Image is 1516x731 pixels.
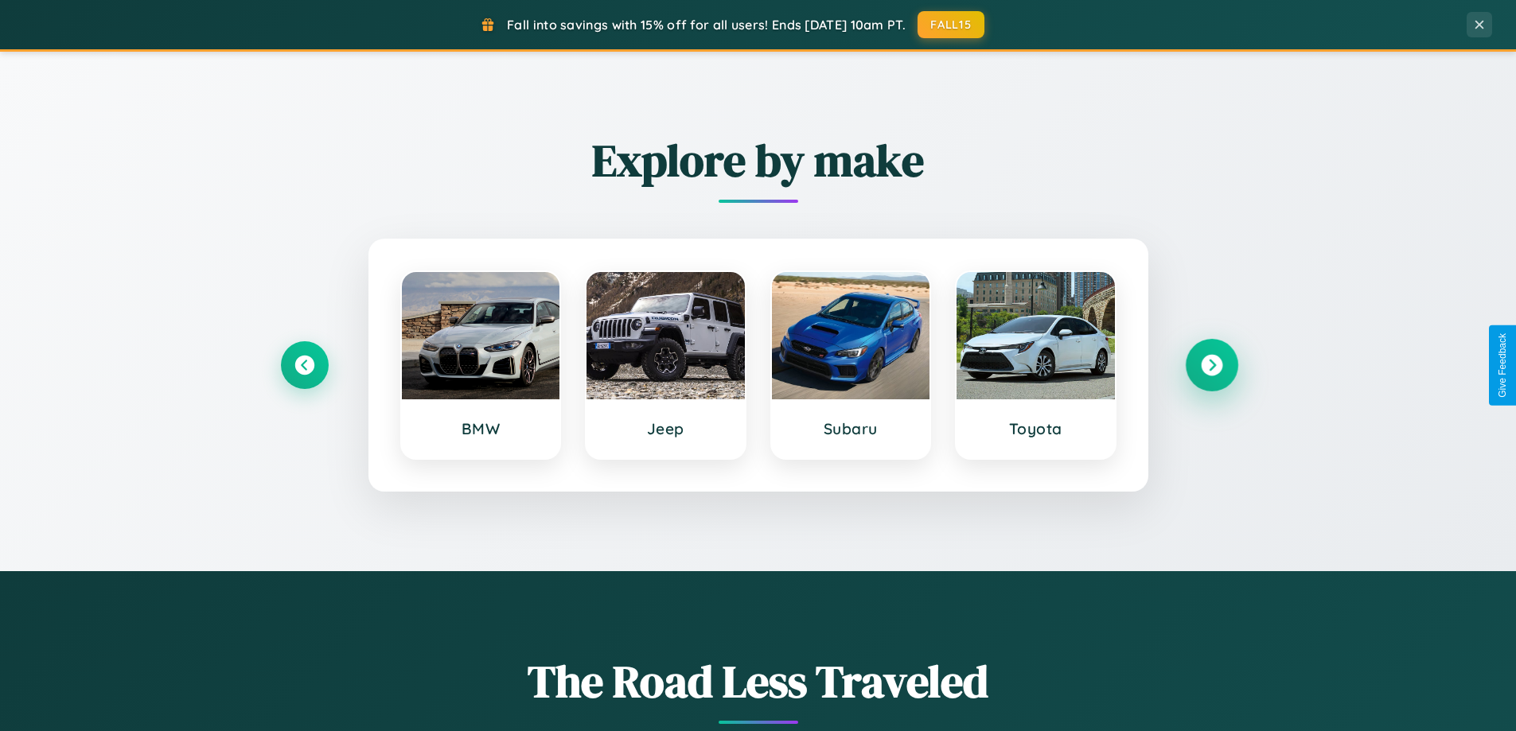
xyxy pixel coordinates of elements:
[918,11,984,38] button: FALL15
[1497,333,1508,398] div: Give Feedback
[788,419,914,438] h3: Subaru
[418,419,544,438] h3: BMW
[281,130,1236,191] h2: Explore by make
[507,17,906,33] span: Fall into savings with 15% off for all users! Ends [DATE] 10am PT.
[972,419,1099,438] h3: Toyota
[602,419,729,438] h3: Jeep
[281,651,1236,712] h1: The Road Less Traveled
